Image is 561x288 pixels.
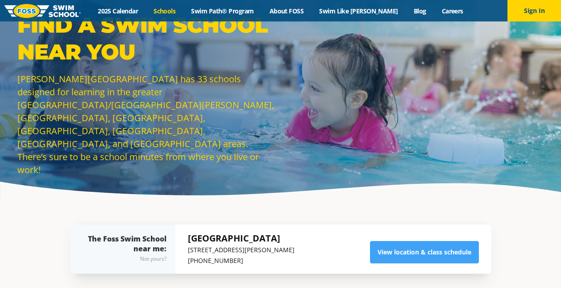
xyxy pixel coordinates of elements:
[88,254,166,264] div: Not yours?
[17,12,276,65] p: Find a Swim School Near You
[146,7,183,15] a: Schools
[188,255,295,266] p: [PHONE_NUMBER]
[262,7,312,15] a: About FOSS
[406,7,434,15] a: Blog
[188,245,295,255] p: [STREET_ADDRESS][PERSON_NAME]
[90,7,146,15] a: 2025 Calendar
[183,7,262,15] a: Swim Path® Program
[188,232,295,245] h5: [GEOGRAPHIC_DATA]
[88,234,166,264] div: The Foss Swim School near me:
[4,4,81,18] img: FOSS Swim School Logo
[312,7,406,15] a: Swim Like [PERSON_NAME]
[370,241,479,263] a: View location & class schedule
[434,7,471,15] a: Careers
[17,72,276,176] p: [PERSON_NAME][GEOGRAPHIC_DATA] has 33 schools designed for learning in the greater [GEOGRAPHIC_DA...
